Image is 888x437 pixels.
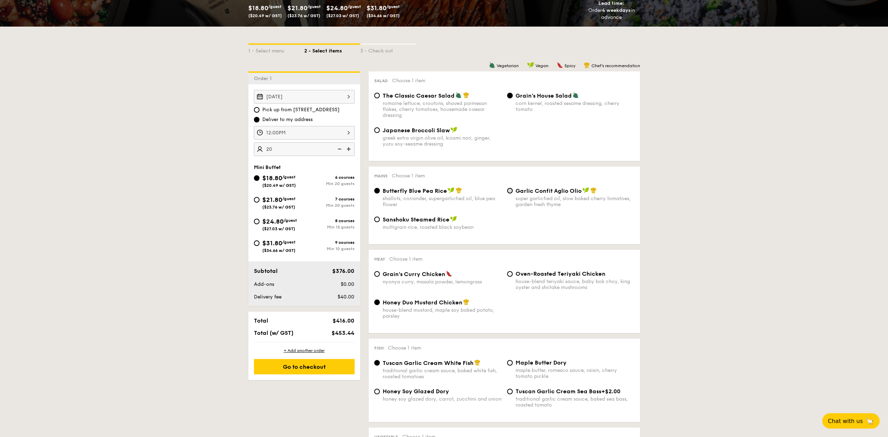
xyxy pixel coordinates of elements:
[383,216,449,223] span: Sanshoku Steamed Rice
[383,299,462,306] span: Honey Duo Mustard Chicken
[450,127,457,133] img: icon-vegan.f8ff3823.svg
[573,92,579,98] img: icon-vegetarian.fe4039eb.svg
[383,368,502,380] div: traditional garlic cream sauce, baked white fish, roasted tomatoes
[304,203,355,208] div: Min 20 guests
[304,181,355,186] div: Min 20 guests
[601,388,620,395] span: +$2.00
[374,389,380,394] input: Honey Soy Glazed Doryhoney soy glazed dory, carrot, zucchini and onion
[374,257,385,262] span: Meat
[374,271,380,277] input: Grain's Curry Chickennyonya curry, masala powder, lemongrass
[392,78,425,84] span: Choose 1 item
[455,92,462,98] img: icon-vegetarian.fe4039eb.svg
[474,359,481,366] img: icon-chef-hat.a58ddaea.svg
[516,396,634,408] div: traditional garlic cream sauce, baked sea bass, roasted tomato
[374,360,380,366] input: Tuscan Garlic Cream White Fishtraditional garlic cream sauce, baked white fish, roasted tomatoes
[383,396,502,402] div: honey soy glazed dory, carrot, zucchini and onion
[580,7,643,21] div: Order in advance
[248,13,282,18] span: ($20.49 w/ GST)
[262,183,296,188] span: ($20.49 w/ GST)
[338,294,354,300] span: $40.00
[254,117,260,122] input: Deliver to my address
[374,78,388,83] span: Salad
[268,4,282,9] span: /guest
[374,127,380,133] input: Japanese Broccoli Slawgreek extra virgin olive oil, kizami nori, ginger, yuzu soy-sesame dressing
[254,240,260,246] input: $31.80/guest($34.66 w/ GST)9 coursesMin 10 guests
[516,100,634,112] div: corn kernel, roasted sesame dressing, cherry tomato
[262,218,284,225] span: $24.80
[287,13,320,18] span: ($23.76 w/ GST)
[262,226,295,231] span: ($27.03 w/ GST)
[326,13,359,18] span: ($27.03 w/ GST)
[389,256,422,262] span: Choose 1 item
[254,330,293,336] span: Total (w/ GST)
[383,127,450,134] span: Japanese Broccoli Slaw
[527,62,534,68] img: icon-vegan.f8ff3823.svg
[446,270,452,277] img: icon-spicy.37a8142b.svg
[344,142,355,156] img: icon-add.58712e84.svg
[535,63,548,68] span: Vegan
[557,62,563,68] img: icon-spicy.37a8142b.svg
[254,294,282,300] span: Delivery fee
[304,45,360,55] div: 2 - Select items
[254,197,260,203] input: $21.80/guest($23.76 w/ GST)7 coursesMin 20 guests
[254,219,260,224] input: $24.80/guest($27.03 w/ GST)8 coursesMin 15 guests
[333,317,354,324] span: $416.00
[254,348,355,353] div: + Add another order
[383,307,502,319] div: house-blend mustard, maple soy baked potato, parsley
[307,4,321,9] span: /guest
[383,388,449,395] span: Honey Soy Glazed Dory
[598,0,624,6] span: Lead time:
[448,187,455,193] img: icon-vegan.f8ff3823.svg
[374,299,380,305] input: Honey Duo Mustard Chickenhouse-blend mustard, maple soy baked potato, parsley
[262,174,282,182] span: $18.80
[564,63,575,68] span: Spicy
[516,196,634,207] div: super garlicfied oil, slow baked cherry tomatoes, garden fresh thyme
[254,90,355,104] input: Event date
[383,92,455,99] span: The Classic Caesar Salad
[383,188,447,194] span: Butterfly Blue Pea Rice
[304,197,355,202] div: 7 courses
[348,4,361,9] span: /guest
[388,345,421,351] span: Choose 1 item
[516,279,634,290] div: house-blend teriyaki sauce, baby bok choy, king oyster and shiitake mushrooms
[822,413,880,429] button: Chat with us🦙
[386,4,400,9] span: /guest
[383,100,502,118] div: romaine lettuce, croutons, shaved parmesan flakes, cherry tomatoes, housemade caesar dressing
[383,135,502,147] div: greek extra virgin olive oil, kizami nori, ginger, yuzu soy-sesame dressing
[304,225,355,230] div: Min 15 guests
[282,240,296,245] span: /guest
[360,45,416,55] div: 3 - Check out
[516,188,582,194] span: Garlic Confit Aglio Olio
[254,359,355,374] div: Go to checkout
[591,63,640,68] span: Chef's recommendation
[450,216,457,222] img: icon-vegan.f8ff3823.svg
[282,196,296,201] span: /guest
[497,63,519,68] span: Vegetarian
[341,281,354,287] span: $0.00
[254,317,268,324] span: Total
[374,93,380,98] input: The Classic Caesar Saladromaine lettuce, croutons, shaved parmesan flakes, cherry tomatoes, house...
[374,174,388,178] span: Mains
[262,248,296,253] span: ($34.66 w/ GST)
[332,268,354,274] span: $376.00
[254,268,278,274] span: Subtotal
[507,93,513,98] input: Grain's House Saladcorn kernel, roasted sesame dressing, cherry tomato
[584,62,590,68] img: icon-chef-hat.a58ddaea.svg
[248,4,268,12] span: $18.80
[254,107,260,113] input: Pick up from [STREET_ADDRESS]
[582,187,589,193] img: icon-vegan.f8ff3823.svg
[507,389,513,394] input: Tuscan Garlic Cream Sea Bass+$2.00traditional garlic cream sauce, baked sea bass, roasted tomato
[262,205,295,210] span: ($23.76 w/ GST)
[602,7,631,13] strong: 4 weekdays
[383,224,502,230] div: multigrain rice, roasted black soybean
[516,359,567,366] span: Maple Butter Dory
[254,76,275,82] span: Order 1
[262,196,282,204] span: $21.80
[254,164,281,170] span: Mini Buffet
[516,270,605,277] span: Oven-Roasted Teriyaki Chicken
[866,417,874,425] span: 🦙
[282,175,296,179] span: /guest
[304,240,355,245] div: 9 courses
[367,13,400,18] span: ($34.66 w/ GST)
[383,360,474,366] span: Tuscan Garlic Cream White Fish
